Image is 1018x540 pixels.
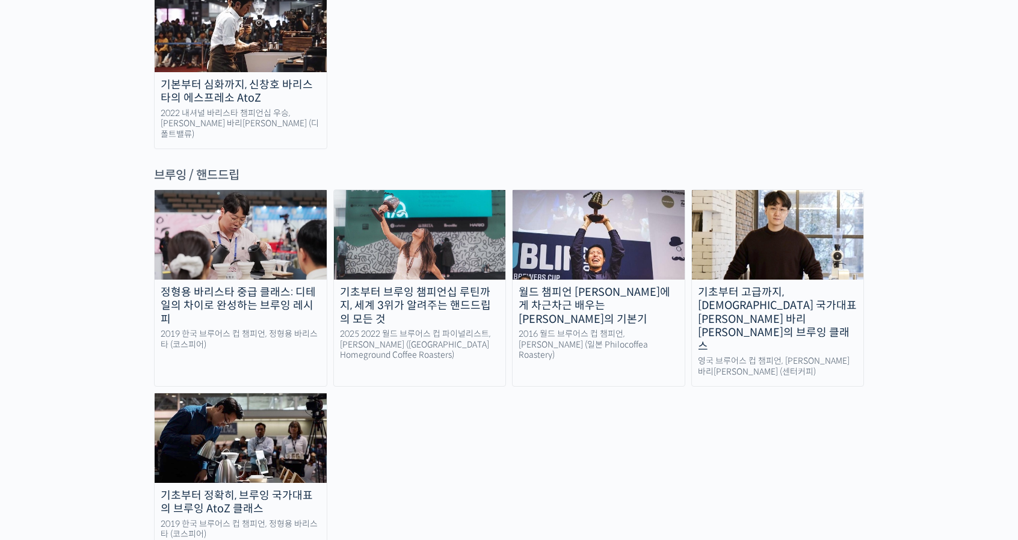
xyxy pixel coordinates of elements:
[692,286,864,354] div: 기초부터 고급까지, [DEMOGRAPHIC_DATA] 국가대표 [PERSON_NAME] 바리[PERSON_NAME]의 브루잉 클래스
[513,329,685,361] div: 2016 월드 브루어스 컵 챔피언, [PERSON_NAME] (일본 Philocoffea Roastery)
[155,190,327,279] img: advanced-brewing_course-thumbnail.jpeg
[155,329,327,350] div: 2019 한국 브루어스 컵 챔피언, 정형용 바리스타 (코스피어)
[333,189,507,387] a: 기초부터 브루잉 챔피언십 루틴까지, 세계 3위가 알려주는 핸드드립의 모든 것 2025 2022 월드 브루어스 컵 파이널리스트, [PERSON_NAME] ([GEOGRAPHIC...
[154,167,864,183] div: 브루잉 / 핸드드립
[512,189,685,387] a: 월드 챔피언 [PERSON_NAME]에게 차근차근 배우는 [PERSON_NAME]의 기본기 2016 월드 브루어스 컵 챔피언, [PERSON_NAME] (일본 Philocof...
[513,286,685,327] div: 월드 챔피언 [PERSON_NAME]에게 차근차근 배우는 [PERSON_NAME]의 기본기
[155,393,327,482] img: hyungyongjeong_thumbnail.jpg
[155,286,327,327] div: 정형용 바리스타 중급 클래스: 디테일의 차이로 완성하는 브루잉 레시피
[155,519,327,540] div: 2019 한국 브루어스 컵 챔피언, 정형용 바리스타 (코스피어)
[334,286,506,327] div: 기초부터 브루잉 챔피언십 루틴까지, 세계 3위가 알려주는 핸드드립의 모든 것
[513,190,685,279] img: fundamentals-of-brewing_course-thumbnail.jpeg
[186,399,200,409] span: 설정
[155,381,231,411] a: 설정
[692,356,864,377] div: 영국 브루어스 컵 챔피언, [PERSON_NAME] 바리[PERSON_NAME] (센터커피)
[110,400,125,410] span: 대화
[155,108,327,140] div: 2022 내셔널 바리스타 챔피언십 우승, [PERSON_NAME] 바리[PERSON_NAME] (디폴트밸류)
[691,189,865,387] a: 기초부터 고급까지, [DEMOGRAPHIC_DATA] 국가대표 [PERSON_NAME] 바리[PERSON_NAME]의 브루잉 클래스 영국 브루어스 컵 챔피언, [PERSON_...
[155,78,327,105] div: 기본부터 심화까지, 신창호 바리스타의 에스프레소 AtoZ
[38,399,45,409] span: 홈
[4,381,79,411] a: 홈
[79,381,155,411] a: 대화
[334,329,506,361] div: 2025 2022 월드 브루어스 컵 파이널리스트, [PERSON_NAME] ([GEOGRAPHIC_DATA] Homeground Coffee Roasters)
[155,489,327,516] div: 기초부터 정확히, 브루잉 국가대표의 브루잉 AtoZ 클래스
[692,190,864,279] img: sanghopark-thumbnail.jpg
[334,190,506,279] img: from-brewing-basics-to-competition_course-thumbnail.jpg
[154,189,327,387] a: 정형용 바리스타 중급 클래스: 디테일의 차이로 완성하는 브루잉 레시피 2019 한국 브루어스 컵 챔피언, 정형용 바리스타 (코스피어)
